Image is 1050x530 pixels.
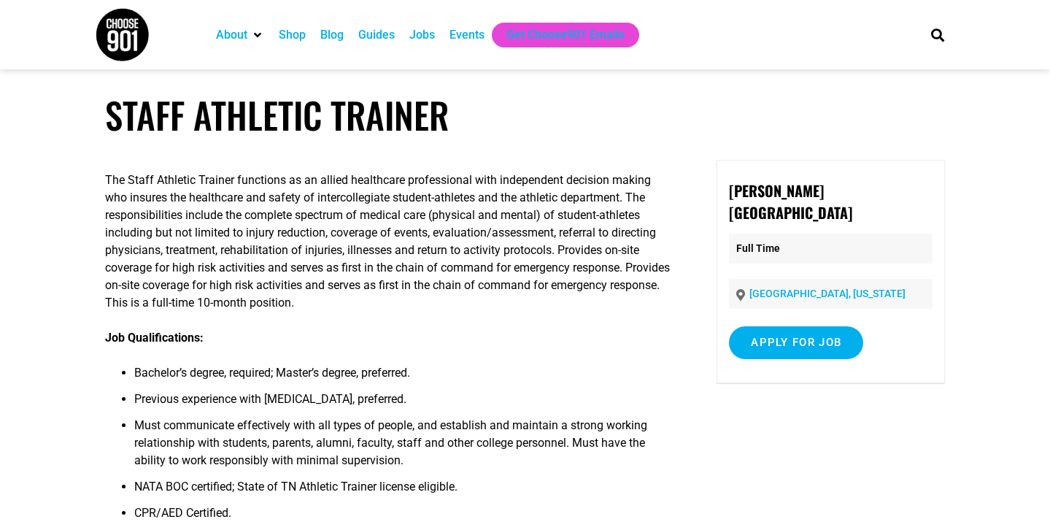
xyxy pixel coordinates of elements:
[105,172,675,312] p: The Staff Athletic Trainer functions as an allied healthcare professional with independent decisi...
[216,26,247,44] a: About
[409,26,435,44] a: Jobs
[449,26,485,44] a: Events
[209,23,906,47] nav: Main nav
[134,478,675,504] li: NATA BOC certified; State of TN Athletic Trainer license eligible.
[729,180,852,223] strong: [PERSON_NAME][GEOGRAPHIC_DATA]
[320,26,344,44] a: Blog
[925,23,949,47] div: Search
[134,364,675,391] li: Bachelor’s degree, required; Master’s degree, preferred.
[729,234,933,264] p: Full Time
[749,288,906,299] a: [GEOGRAPHIC_DATA], [US_STATE]
[209,23,271,47] div: About
[134,391,675,417] li: Previous experience with [MEDICAL_DATA], preferred.
[279,26,306,44] a: Shop
[134,417,675,478] li: Must communicate effectively with all types of people, and establish and maintain a strong workin...
[506,26,625,44] a: Get Choose901 Emails
[105,93,945,137] h1: Staff Athletic Trainer
[729,326,863,359] input: Apply for job
[105,331,204,345] strong: Job Qualifications:
[358,26,395,44] a: Guides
